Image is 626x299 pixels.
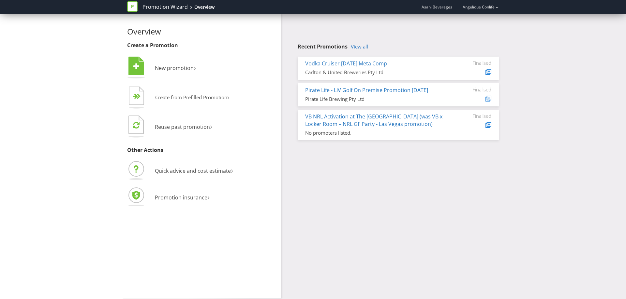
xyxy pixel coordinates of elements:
[351,44,368,49] a: View all
[155,167,231,174] span: Quick advice and cost estimate
[155,94,227,101] span: Create from Prefilled Promotion
[422,4,452,10] span: Asahi Beverages
[142,3,188,11] a: Promotion Wizard
[194,62,196,73] span: ›
[127,43,276,48] h3: Create a Promotion
[194,4,215,10] div: Overview
[133,121,140,129] tspan: 
[452,87,491,92] div: Finalised
[155,194,207,201] span: Promotion insurance
[298,43,348,50] span: Recent Promotions
[305,60,387,67] a: Vodka Cruiser [DATE] Meta Comp
[305,69,442,76] div: Carlton & United Breweries Pty Ltd
[305,113,442,128] a: VB NRL Activation at The [GEOGRAPHIC_DATA] (was VB x Locker Room – NRL GF Party - Las Vegas promo...
[452,60,491,66] div: Finalised
[127,27,276,36] h2: Overview
[155,64,194,72] span: New promotion
[452,113,491,119] div: Finalised
[305,87,428,94] a: Pirate Life - LIV Golf On Premise Promotion [DATE]
[137,93,141,100] tspan: 
[305,129,442,136] div: No promoters listed.
[456,4,495,10] a: Angelique Conlife
[133,63,139,70] tspan: 
[305,96,442,102] div: Pirate Life Brewing Pty Ltd
[207,191,210,202] span: ›
[155,123,210,130] span: Reuse past promotion
[127,167,233,174] a: Quick advice and cost estimate›
[210,121,212,131] span: ›
[127,194,210,201] a: Promotion insurance›
[127,85,230,111] button: Create from Prefilled Promotion›
[127,147,276,153] h3: Other Actions
[227,92,230,102] span: ›
[231,165,233,175] span: ›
